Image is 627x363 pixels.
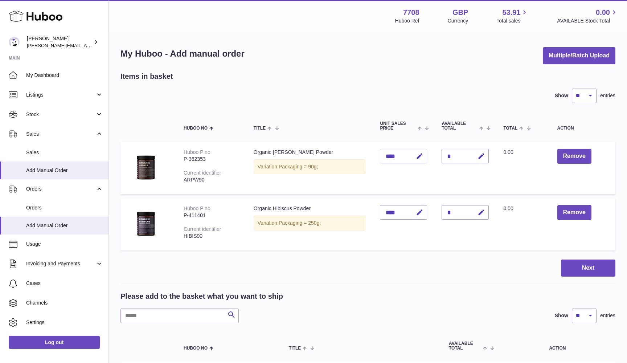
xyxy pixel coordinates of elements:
span: 0.00 [503,149,513,155]
span: My Dashboard [26,72,103,79]
span: Huboo no [184,126,208,131]
div: P-411401 [184,212,239,219]
span: Title [254,126,266,131]
h1: My Huboo - Add manual order [120,48,245,60]
span: Orders [26,204,103,211]
span: Packaging = 90g; [279,164,318,170]
span: entries [600,92,615,99]
span: 0.00 [596,8,610,17]
th: Action [500,334,615,358]
a: Log out [9,336,100,349]
span: Total [503,126,517,131]
div: Variation: [254,216,366,231]
span: Usage [26,241,103,248]
span: AVAILABLE Stock Total [557,17,618,24]
h2: Please add to the basket what you want to ship [120,291,283,301]
div: Current identifier [184,170,221,176]
td: Organic Hibiscus Powder [246,198,373,250]
span: Stock [26,111,95,118]
span: AVAILABLE Total [449,341,481,351]
span: Cases [26,280,103,287]
img: Organic Aronia Berry Powder [128,149,164,185]
span: Sales [26,131,95,138]
h2: Items in basket [120,72,173,81]
button: Multiple/Batch Upload [543,47,615,64]
span: Listings [26,91,95,98]
span: Huboo no [184,346,208,351]
div: Huboo P no [184,205,210,211]
span: Sales [26,149,103,156]
td: Organic [PERSON_NAME] Powder [246,142,373,194]
span: Packaging = 250g; [279,220,321,226]
a: 53.91 Total sales [496,8,529,24]
label: Show [555,312,568,319]
img: Organic Hibiscus Powder [128,205,164,241]
div: Current identifier [184,226,221,232]
span: Channels [26,299,103,306]
div: ARPW90 [184,176,239,183]
div: Huboo P no [184,149,210,155]
div: P-362353 [184,156,239,163]
button: Next [561,260,615,277]
span: Add Manual Order [26,222,103,229]
div: Action [557,126,608,131]
span: Settings [26,319,103,326]
div: Variation: [254,159,366,174]
span: Add Manual Order [26,167,103,174]
div: Huboo Ref [395,17,419,24]
span: Orders [26,185,95,192]
span: 53.91 [502,8,520,17]
div: [PERSON_NAME] [27,35,92,49]
button: Remove [557,205,591,220]
span: Unit Sales Price [380,121,416,131]
span: AVAILABLE Total [442,121,478,131]
strong: 7708 [403,8,419,17]
span: entries [600,312,615,319]
span: 0.00 [503,205,513,211]
div: Currency [448,17,468,24]
span: Invoicing and Payments [26,260,95,267]
span: Title [289,346,301,351]
label: Show [555,92,568,99]
span: [PERSON_NAME][EMAIL_ADDRESS][DOMAIN_NAME] [27,42,146,48]
span: Total sales [496,17,529,24]
img: victor@erbology.co [9,37,20,48]
button: Remove [557,149,591,164]
div: HIBIS90 [184,233,239,240]
strong: GBP [452,8,468,17]
a: 0.00 AVAILABLE Stock Total [557,8,618,24]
